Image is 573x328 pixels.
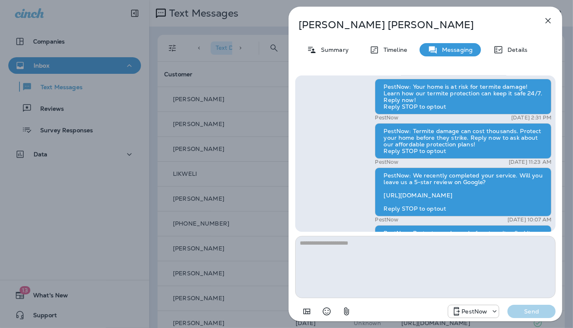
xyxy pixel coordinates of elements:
p: PestNow [375,114,398,121]
p: Timeline [379,46,407,53]
div: PestNow: We recently completed your service. Will you leave us a 5-star review on Google? [URL][D... [375,168,551,216]
p: [DATE] 2:31 PM [511,114,551,121]
p: PestNow [461,308,487,315]
p: Messaging [438,46,473,53]
p: Details [503,46,527,53]
p: PestNow [375,159,398,165]
button: Select an emoji [318,303,335,320]
p: PestNow [375,216,398,223]
button: Add in a premade template [299,303,315,320]
p: Summary [317,46,349,53]
p: [PERSON_NAME] [PERSON_NAME] [299,19,525,31]
div: PestNow: Termite damage can cost thousands. Protect your home before they strike. Reply now to as... [375,123,551,159]
p: [DATE] 10:07 AM [507,216,551,223]
div: PestNow: Your home is at risk for termite damage! Learn how our termite protection can keep it sa... [375,79,551,114]
div: +1 (703) 691-5149 [448,306,499,316]
div: PestNow: Protect your home before termites find it. Text us back now to learn about our year-roun... [375,225,551,274]
p: [DATE] 11:23 AM [509,159,551,165]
